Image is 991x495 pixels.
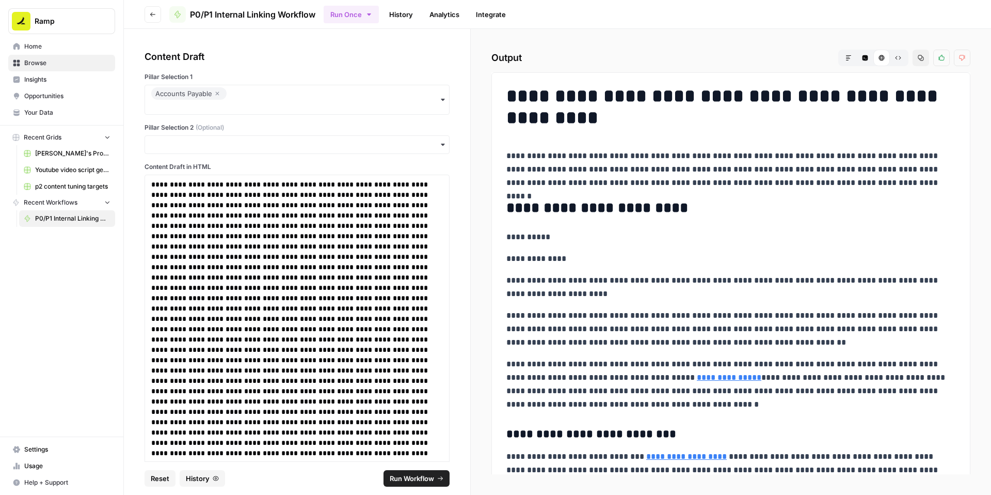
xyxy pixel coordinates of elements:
span: Run Workflow [390,473,434,484]
label: Pillar Selection 1 [145,72,450,82]
button: Reset [145,470,175,487]
a: Insights [8,71,115,88]
button: Run Once [324,6,379,23]
a: Browse [8,55,115,71]
button: Workspace: Ramp [8,8,115,34]
span: Home [24,42,110,51]
a: History [383,6,419,23]
span: Usage [24,461,110,471]
h2: Output [491,50,970,66]
span: History [186,473,210,484]
button: Recent Workflows [8,195,115,210]
div: Accounts Payable [155,87,222,100]
a: Youtube video script generator [19,162,115,178]
span: Opportunities [24,91,110,101]
span: Browse [24,58,110,68]
a: Your Data [8,104,115,121]
a: p2 content tuning targets [19,178,115,195]
a: Integrate [470,6,512,23]
span: Recent Grids [24,133,61,142]
span: Your Data [24,108,110,117]
button: Run Workflow [383,470,450,487]
a: Usage [8,458,115,474]
a: P0/P1 Internal Linking Workflow [19,210,115,227]
span: P0/P1 Internal Linking Workflow [190,8,315,21]
a: Opportunities [8,88,115,104]
span: Settings [24,445,110,454]
span: Help + Support [24,478,110,487]
span: Ramp [35,16,97,26]
span: p2 content tuning targets [35,182,110,191]
a: Analytics [423,6,466,23]
button: Recent Grids [8,130,115,145]
div: Content Draft [145,50,450,64]
img: Ramp Logo [12,12,30,30]
span: Recent Workflows [24,198,77,207]
span: Youtube video script generator [35,165,110,175]
span: P0/P1 Internal Linking Workflow [35,214,110,223]
button: History [180,470,225,487]
label: Content Draft in HTML [145,162,450,172]
a: [PERSON_NAME]'s Profound Prompts [19,145,115,162]
button: Help + Support [8,474,115,491]
button: Accounts Payable [145,85,450,115]
span: Insights [24,75,110,84]
a: P0/P1 Internal Linking Workflow [169,6,315,23]
a: Settings [8,441,115,458]
span: (Optional) [196,123,224,132]
span: [PERSON_NAME]'s Profound Prompts [35,149,110,158]
a: Home [8,38,115,55]
label: Pillar Selection 2 [145,123,450,132]
span: Reset [151,473,169,484]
